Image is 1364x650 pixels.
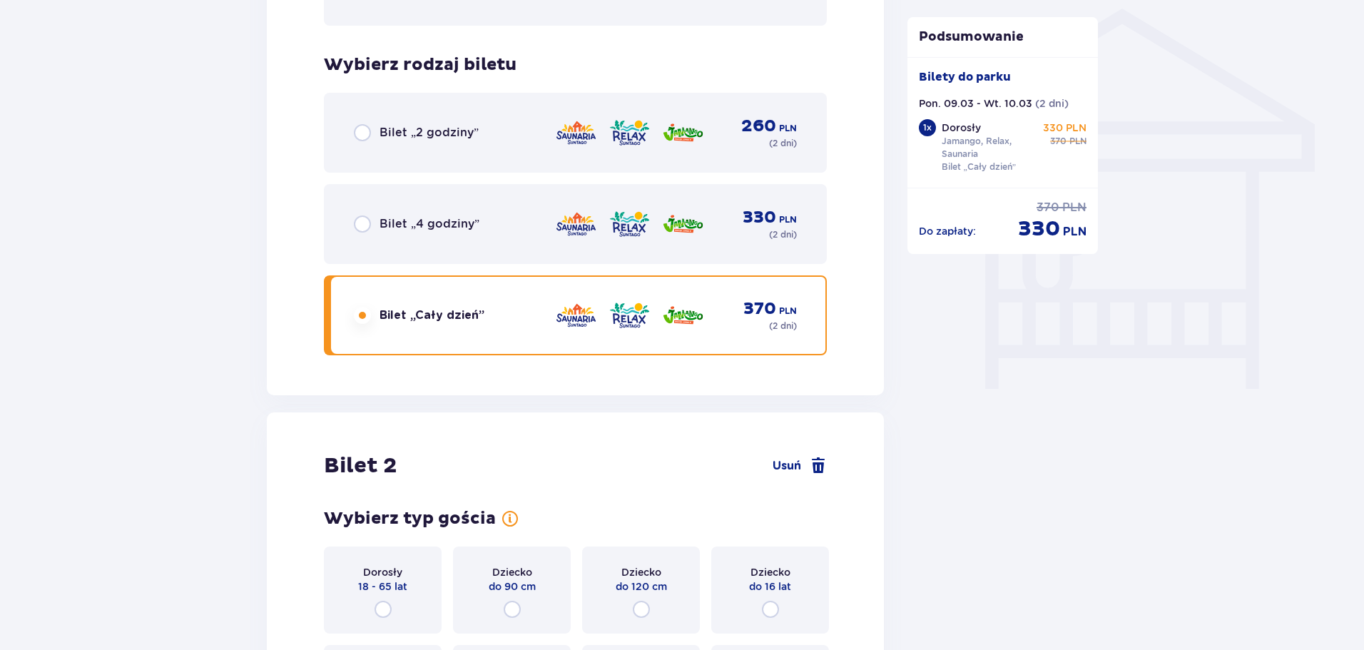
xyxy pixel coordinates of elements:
[662,118,704,148] img: Jamango
[1050,135,1067,148] span: 370
[779,122,797,135] span: PLN
[942,161,1017,173] p: Bilet „Cały dzień”
[942,135,1040,161] p: Jamango, Relax, Saunaria
[662,209,704,239] img: Jamango
[555,209,597,239] img: Saunaria
[492,565,532,579] span: Dziecko
[363,565,402,579] span: Dorosły
[380,216,479,232] span: Bilet „4 godziny”
[942,121,981,135] p: Dorosły
[743,207,776,228] span: 330
[1043,121,1086,135] p: 330 PLN
[489,579,536,594] span: do 90 cm
[919,69,1011,85] p: Bilety do parku
[1037,200,1059,215] span: 370
[919,119,936,136] div: 1 x
[380,308,484,323] span: Bilet „Cały dzień”
[769,228,797,241] p: ( 2 dni )
[609,300,651,330] img: Relax
[773,458,801,474] span: Usuń
[380,125,479,141] span: Bilet „2 godziny”
[743,298,776,320] span: 370
[769,137,797,150] p: ( 2 dni )
[324,54,516,76] h3: Wybierz rodzaj biletu
[779,305,797,318] span: PLN
[662,300,704,330] img: Jamango
[616,579,667,594] span: do 120 cm
[779,213,797,226] span: PLN
[741,116,776,137] span: 260
[555,118,597,148] img: Saunaria
[1069,135,1086,148] span: PLN
[919,224,976,238] p: Do zapłaty :
[324,452,397,479] h2: Bilet 2
[555,300,597,330] img: Saunaria
[1062,200,1086,215] span: PLN
[749,579,791,594] span: do 16 lat
[609,209,651,239] img: Relax
[1035,96,1069,111] p: ( 2 dni )
[1018,215,1060,243] span: 330
[324,508,496,529] h3: Wybierz typ gościa
[907,29,1099,46] p: Podsumowanie
[750,565,790,579] span: Dziecko
[769,320,797,332] p: ( 2 dni )
[358,579,407,594] span: 18 - 65 lat
[773,457,827,474] a: Usuń
[621,565,661,579] span: Dziecko
[609,118,651,148] img: Relax
[1063,224,1086,240] span: PLN
[919,96,1032,111] p: Pon. 09.03 - Wt. 10.03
